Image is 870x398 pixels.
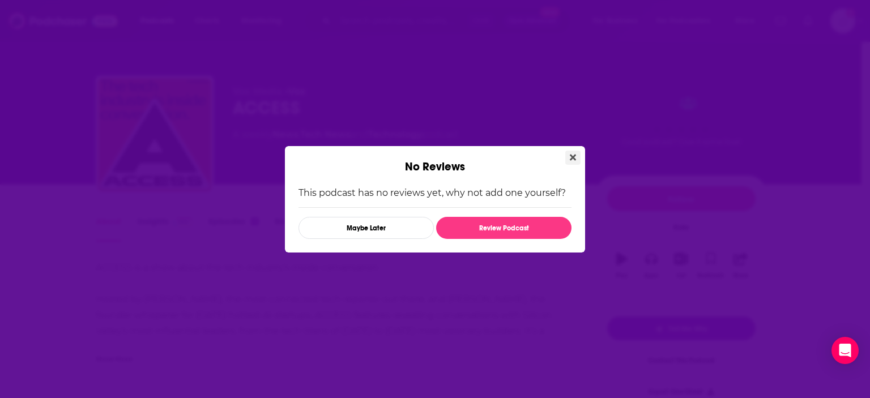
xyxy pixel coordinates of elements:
div: No Reviews [285,146,585,174]
div: Open Intercom Messenger [831,337,859,364]
button: Review Podcast [436,217,572,239]
button: Maybe Later [298,217,434,239]
p: This podcast has no reviews yet, why not add one yourself? [298,187,572,198]
button: Close [565,151,581,165]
